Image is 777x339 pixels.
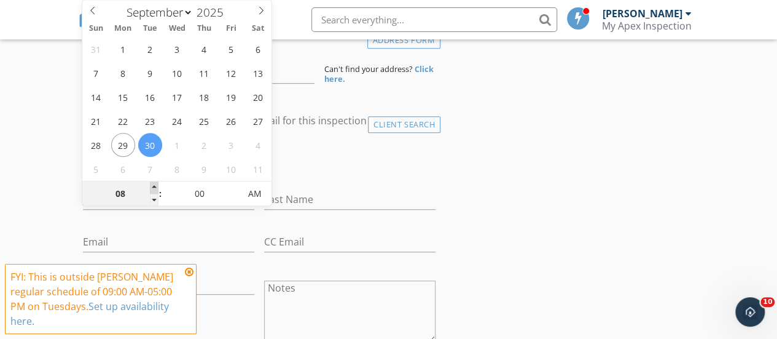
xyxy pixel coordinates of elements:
[138,133,162,157] span: September 30, 2025
[219,133,243,157] span: October 3, 2025
[84,133,108,157] span: September 28, 2025
[192,157,216,181] span: October 9, 2025
[602,20,692,32] div: My Apex Inspection
[78,17,214,42] a: SPECTORA
[165,85,189,109] span: September 17, 2025
[138,85,162,109] span: September 16, 2025
[219,37,243,61] span: September 5, 2025
[136,25,163,33] span: Tue
[84,85,108,109] span: September 14, 2025
[165,109,189,133] span: September 24, 2025
[603,7,682,20] div: [PERSON_NAME]
[111,157,135,181] span: October 6, 2025
[367,32,440,49] div: Address Form
[111,85,135,109] span: September 15, 2025
[111,109,135,133] span: September 22, 2025
[219,61,243,85] span: September 12, 2025
[138,157,162,181] span: October 7, 2025
[78,6,105,33] img: The Best Home Inspection Software - Spectora
[111,133,135,157] span: September 29, 2025
[246,109,270,133] span: September 27, 2025
[192,133,216,157] span: October 2, 2025
[165,61,189,85] span: September 10, 2025
[193,4,233,20] input: Year
[192,109,216,133] span: September 25, 2025
[219,85,243,109] span: September 19, 2025
[246,157,270,181] span: October 11, 2025
[84,37,108,61] span: August 31, 2025
[111,37,135,61] span: September 1, 2025
[165,157,189,181] span: October 8, 2025
[368,116,440,133] div: Client Search
[246,37,270,61] span: September 6, 2025
[192,61,216,85] span: September 11, 2025
[163,25,190,33] span: Wed
[246,133,270,157] span: October 4, 2025
[111,61,135,85] span: September 8, 2025
[311,7,557,32] input: Search everything...
[219,109,243,133] span: September 26, 2025
[138,109,162,133] span: September 23, 2025
[165,37,189,61] span: September 3, 2025
[244,25,271,33] span: Sat
[158,181,162,206] span: :
[190,25,217,33] span: Thu
[10,300,169,328] a: Set up availability here.
[760,297,775,307] span: 10
[109,25,136,33] span: Mon
[84,61,108,85] span: September 7, 2025
[217,25,244,33] span: Fri
[84,109,108,133] span: September 21, 2025
[138,37,162,61] span: September 2, 2025
[324,63,434,84] strong: Click here.
[219,157,243,181] span: October 10, 2025
[324,63,413,74] span: Can't find your address?
[246,61,270,85] span: September 13, 2025
[192,85,216,109] span: September 18, 2025
[735,297,765,327] iframe: Intercom live chat
[238,181,271,206] span: Click to toggle
[82,25,109,33] span: Sun
[138,61,162,85] span: September 9, 2025
[246,85,270,109] span: September 20, 2025
[165,133,189,157] span: October 1, 2025
[84,157,108,181] span: October 5, 2025
[178,114,367,127] label: Enable Client CC email for this inspection
[192,37,216,61] span: September 4, 2025
[10,269,181,329] div: FYI: This is outside [PERSON_NAME] regular schedule of 09:00 AM-05:00 PM on Tuesdays.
